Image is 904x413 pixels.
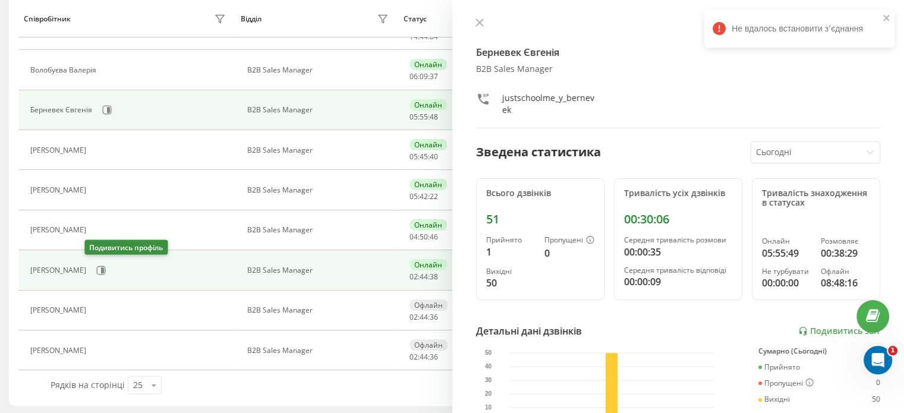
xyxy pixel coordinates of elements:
[486,276,535,290] div: 50
[420,232,428,242] span: 50
[247,146,392,155] div: B2B Sales Manager
[404,15,427,23] div: Статус
[410,259,447,270] div: Онлайн
[624,245,732,259] div: 00:00:35
[485,349,492,356] text: 50
[762,237,811,245] div: Онлайн
[476,324,582,338] div: Детальні дані дзвінків
[247,306,392,314] div: B2B Sales Manager
[758,363,800,371] div: Прийнято
[30,266,89,275] div: [PERSON_NAME]
[430,272,438,282] span: 38
[486,267,535,276] div: Вихідні
[430,152,438,162] span: 40
[410,33,438,41] div: : :
[485,390,492,397] text: 20
[420,152,428,162] span: 45
[30,346,89,355] div: [PERSON_NAME]
[410,191,418,201] span: 05
[410,272,418,282] span: 02
[704,10,894,48] div: Не вдалось встановити зʼєднання
[133,379,143,391] div: 25
[821,246,870,260] div: 00:38:29
[410,99,447,111] div: Онлайн
[821,276,870,290] div: 08:48:16
[410,352,418,362] span: 02
[30,106,95,114] div: Берневек Євгенія
[30,306,89,314] div: [PERSON_NAME]
[876,379,880,388] div: 0
[883,13,891,24] button: close
[544,246,594,260] div: 0
[624,236,732,244] div: Середня тривалість розмови
[30,226,89,234] div: [PERSON_NAME]
[410,299,448,311] div: Офлайн
[485,404,492,411] text: 10
[420,312,428,322] span: 44
[476,64,881,74] div: B2B Sales Manager
[624,212,732,226] div: 00:30:06
[247,266,392,275] div: B2B Sales Manager
[762,246,811,260] div: 05:55:49
[624,266,732,275] div: Середня тривалість відповіді
[762,267,811,276] div: Не турбувати
[486,236,535,244] div: Прийнято
[410,59,447,70] div: Онлайн
[410,139,447,150] div: Онлайн
[410,353,438,361] div: : :
[430,191,438,201] span: 22
[247,186,392,194] div: B2B Sales Manager
[410,113,438,121] div: : :
[798,326,880,336] a: Подивитись звіт
[762,188,870,209] div: Тривалість знаходження в статусах
[410,72,438,81] div: : :
[476,143,601,161] div: Зведена статистика
[247,346,392,355] div: B2B Sales Manager
[624,275,732,289] div: 00:00:09
[410,71,418,81] span: 06
[30,186,89,194] div: [PERSON_NAME]
[410,312,418,322] span: 02
[241,15,262,23] div: Відділ
[486,212,594,226] div: 51
[485,363,492,370] text: 40
[888,346,897,355] span: 1
[84,240,168,255] div: Подивитись профіль
[430,112,438,122] span: 48
[864,346,892,374] iframe: Intercom live chat
[486,188,594,198] div: Всього дзвінків
[247,66,392,74] div: B2B Sales Manager
[758,379,814,388] div: Пропущені
[476,45,881,59] h4: Берневек Євгенія
[410,232,418,242] span: 04
[430,232,438,242] span: 46
[821,237,870,245] div: Розмовляє
[420,112,428,122] span: 55
[486,245,535,259] div: 1
[410,313,438,321] div: : :
[762,276,811,290] div: 00:00:00
[247,106,392,114] div: B2B Sales Manager
[430,352,438,362] span: 36
[485,377,492,383] text: 30
[410,219,447,231] div: Онлайн
[821,267,870,276] div: Офлайн
[410,152,418,162] span: 05
[410,112,418,122] span: 05
[624,188,732,198] div: Тривалість усіх дзвінків
[420,191,428,201] span: 42
[420,272,428,282] span: 44
[30,146,89,155] div: [PERSON_NAME]
[410,273,438,281] div: : :
[30,66,99,74] div: Волобуєва Валерія
[872,395,880,403] div: 50
[247,226,392,234] div: B2B Sales Manager
[410,233,438,241] div: : :
[430,71,438,81] span: 37
[544,236,594,245] div: Пропущені
[420,71,428,81] span: 09
[410,339,448,351] div: Офлайн
[430,312,438,322] span: 36
[420,352,428,362] span: 44
[410,179,447,190] div: Онлайн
